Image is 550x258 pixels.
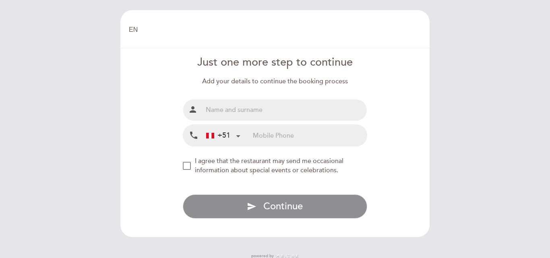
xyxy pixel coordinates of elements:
div: +51 [206,130,230,141]
div: Peru (Perú): +51 [203,125,243,146]
div: Just one more step to continue [183,55,368,70]
i: send [247,202,256,211]
img: MEITRE [276,254,299,258]
i: local_phone [189,130,198,140]
input: Name and surname [203,99,367,121]
input: Mobile Phone [253,125,367,146]
span: Continue [263,200,303,212]
button: send Continue [183,194,368,219]
i: person [188,105,198,114]
md-checkbox: NEW_MODAL_AGREE_RESTAURANT_SEND_OCCASIONAL_INFO [183,157,368,175]
div: Add your details to continue the booking process [183,77,368,86]
span: I agree that the restaurant may send me occasional information about special events or celebrations. [195,157,343,174]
